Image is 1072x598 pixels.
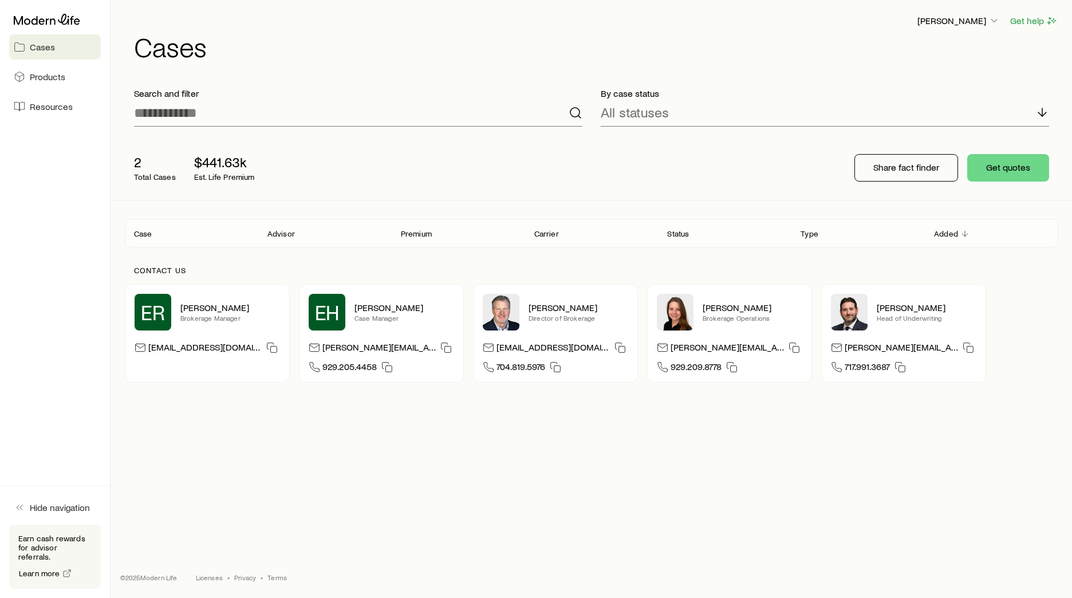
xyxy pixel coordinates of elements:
[180,313,280,322] p: Brokerage Manager
[873,162,939,173] p: Share fact finder
[667,229,689,238] p: Status
[703,313,802,322] p: Brokerage Operations
[141,301,165,324] span: ER
[9,495,101,520] button: Hide navigation
[877,313,976,322] p: Head of Underwriting
[657,294,693,331] img: Ellen Wall
[19,569,60,577] span: Learn more
[134,154,176,170] p: 2
[703,302,802,313] p: [PERSON_NAME]
[134,88,582,99] p: Search and filter
[529,302,628,313] p: [PERSON_NAME]
[845,341,958,357] p: [PERSON_NAME][EMAIL_ADDRESS][DOMAIN_NAME]
[148,341,262,357] p: [EMAIL_ADDRESS][DOMAIN_NAME]
[534,229,559,238] p: Carrier
[917,15,1000,26] p: [PERSON_NAME]
[877,302,976,313] p: [PERSON_NAME]
[529,313,628,322] p: Director of Brokerage
[354,313,454,322] p: Case Manager
[671,341,784,357] p: [PERSON_NAME][EMAIL_ADDRESS][DOMAIN_NAME]
[234,573,256,582] a: Privacy
[601,104,669,120] p: All statuses
[134,33,1058,60] h1: Cases
[261,573,263,582] span: •
[845,361,890,376] span: 717.991.3687
[9,34,101,60] a: Cases
[227,573,230,582] span: •
[134,266,1049,275] p: Contact us
[315,301,340,324] span: EH
[196,573,223,582] a: Licenses
[30,71,65,82] span: Products
[194,172,255,182] p: Est. Life Premium
[9,94,101,119] a: Resources
[125,219,1058,247] div: Client cases
[831,294,868,331] img: Bryan Simmons
[9,525,101,589] div: Earn cash rewards for advisor referrals.Learn more
[322,361,377,376] span: 929.205.4458
[134,172,176,182] p: Total Cases
[180,302,280,313] p: [PERSON_NAME]
[194,154,255,170] p: $441.63k
[30,41,55,53] span: Cases
[934,229,958,238] p: Added
[267,573,287,582] a: Terms
[483,294,519,331] img: Trey Wall
[496,341,610,357] p: [EMAIL_ADDRESS][DOMAIN_NAME]
[120,573,178,582] p: © 2025 Modern Life
[354,302,454,313] p: [PERSON_NAME]
[30,101,73,112] span: Resources
[18,534,92,561] p: Earn cash rewards for advisor referrals.
[601,88,1049,99] p: By case status
[496,361,545,376] span: 704.819.5976
[1010,14,1058,27] button: Get help
[9,64,101,89] a: Products
[917,14,1000,28] button: [PERSON_NAME]
[267,229,295,238] p: Advisor
[322,341,436,357] p: [PERSON_NAME][EMAIL_ADDRESS][DOMAIN_NAME]
[134,229,152,238] p: Case
[801,229,818,238] p: Type
[30,502,90,513] span: Hide navigation
[854,154,958,182] button: Share fact finder
[671,361,722,376] span: 929.209.8778
[967,154,1049,182] button: Get quotes
[401,229,432,238] p: Premium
